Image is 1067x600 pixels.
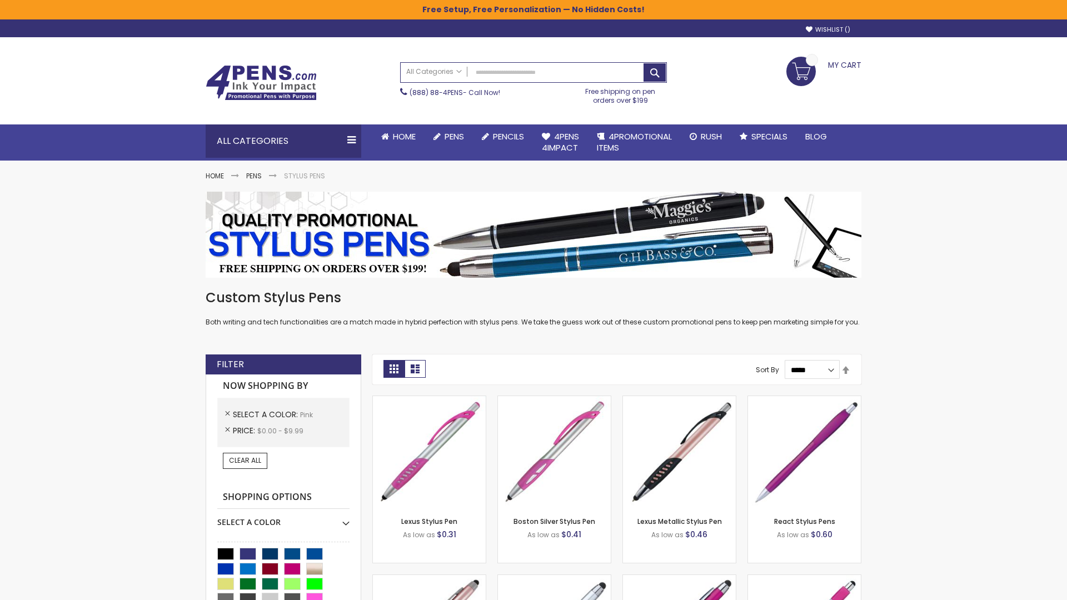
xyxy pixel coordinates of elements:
[685,529,707,540] span: $0.46
[206,192,861,278] img: Stylus Pens
[623,396,736,509] img: Lexus Metallic Stylus Pen-Pink
[373,574,486,584] a: Lory Metallic Stylus Pen-Pink
[229,456,261,465] span: Clear All
[206,124,361,158] div: All Categories
[410,88,463,97] a: (888) 88-4PENS
[493,131,524,142] span: Pencils
[751,131,787,142] span: Specials
[373,396,486,509] img: Lexus Stylus Pen-Pink
[206,289,861,307] h1: Custom Stylus Pens
[383,360,405,378] strong: Grid
[623,396,736,405] a: Lexus Metallic Stylus Pen-Pink
[701,131,722,142] span: Rush
[574,83,667,105] div: Free shipping on pen orders over $199
[437,529,456,540] span: $0.31
[637,517,722,526] a: Lexus Metallic Stylus Pen
[533,124,588,161] a: 4Pens4impact
[748,396,861,509] img: React Stylus Pens-Pink
[206,171,224,181] a: Home
[206,65,317,101] img: 4Pens Custom Pens and Promotional Products
[796,124,836,149] a: Blog
[811,529,832,540] span: $0.60
[393,131,416,142] span: Home
[217,509,350,528] div: Select A Color
[401,63,467,81] a: All Categories
[498,574,611,584] a: Silver Cool Grip Stylus Pen-Pink
[731,124,796,149] a: Specials
[527,530,560,539] span: As low as
[410,88,500,97] span: - Call Now!
[217,374,350,398] strong: Now Shopping by
[206,289,861,327] div: Both writing and tech functionalities are a match made in hybrid perfection with stylus pens. We ...
[473,124,533,149] a: Pencils
[425,124,473,149] a: Pens
[805,131,827,142] span: Blog
[561,529,581,540] span: $0.41
[372,124,425,149] a: Home
[401,517,457,526] a: Lexus Stylus Pen
[257,426,303,436] span: $0.00 - $9.99
[748,574,861,584] a: Pearl Element Stylus Pens-Pink
[498,396,611,509] img: Boston Silver Stylus Pen-Pink
[246,171,262,181] a: Pens
[233,425,257,436] span: Price
[806,26,850,34] a: Wishlist
[542,131,579,153] span: 4Pens 4impact
[651,530,684,539] span: As low as
[300,410,313,419] span: Pink
[445,131,464,142] span: Pens
[406,67,462,76] span: All Categories
[774,517,835,526] a: React Stylus Pens
[623,574,736,584] a: Metallic Cool Grip Stylus Pen-Pink
[748,396,861,405] a: React Stylus Pens-Pink
[233,409,300,420] span: Select A Color
[373,396,486,405] a: Lexus Stylus Pen-Pink
[513,517,595,526] a: Boston Silver Stylus Pen
[223,453,267,468] a: Clear All
[588,124,681,161] a: 4PROMOTIONALITEMS
[403,530,435,539] span: As low as
[681,124,731,149] a: Rush
[498,396,611,405] a: Boston Silver Stylus Pen-Pink
[217,358,244,371] strong: Filter
[777,530,809,539] span: As low as
[284,171,325,181] strong: Stylus Pens
[217,486,350,509] strong: Shopping Options
[756,365,779,374] label: Sort By
[597,131,672,153] span: 4PROMOTIONAL ITEMS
